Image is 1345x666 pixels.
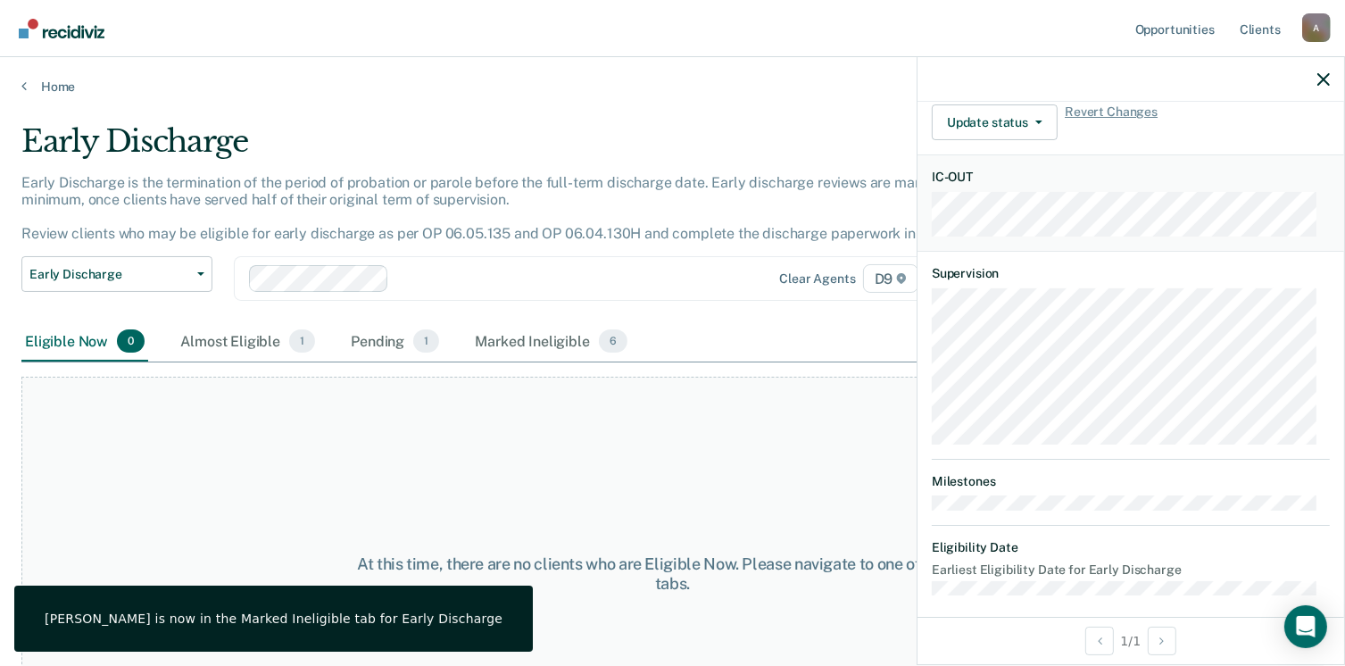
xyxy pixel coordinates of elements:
[932,540,1330,555] dt: Eligibility Date
[471,322,631,362] div: Marked Ineligible
[1065,104,1158,140] span: Revert Changes
[21,79,1324,95] a: Home
[1302,13,1331,42] div: A
[29,267,190,282] span: Early Discharge
[21,123,1030,174] div: Early Discharge
[21,174,981,243] p: Early Discharge is the termination of the period of probation or parole before the full-term disc...
[21,322,148,362] div: Eligible Now
[932,170,1330,185] dt: IC-OUT
[347,322,443,362] div: Pending
[1148,627,1176,655] button: Next Opportunity
[932,474,1330,489] dt: Milestones
[932,104,1058,140] button: Update status
[19,19,104,38] img: Recidiviz
[599,329,627,353] span: 6
[932,562,1330,578] dt: Earliest Eligibility Date for Early Discharge
[413,329,439,353] span: 1
[779,271,855,287] div: Clear agents
[917,617,1344,664] div: 1 / 1
[177,322,319,362] div: Almost Eligible
[1302,13,1331,42] button: Profile dropdown button
[289,329,315,353] span: 1
[347,554,998,593] div: At this time, there are no clients who are Eligible Now. Please navigate to one of the other tabs.
[1284,605,1327,648] div: Open Intercom Messenger
[1085,627,1114,655] button: Previous Opportunity
[932,266,1330,281] dt: Supervision
[45,611,502,627] div: [PERSON_NAME] is now in the Marked Ineligible tab for Early Discharge
[863,264,919,293] span: D9
[117,329,145,353] span: 0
